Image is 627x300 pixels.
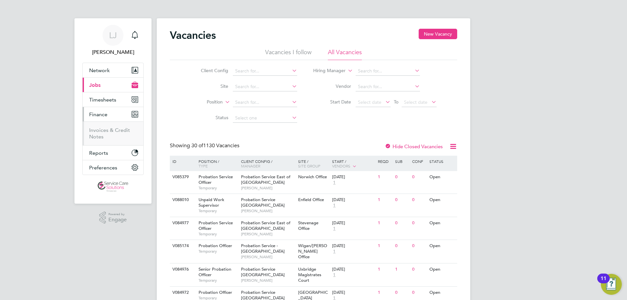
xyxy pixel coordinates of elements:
[328,48,362,60] li: All Vacancies
[171,287,194,299] div: V084972
[170,142,241,149] div: Showing
[199,243,232,248] span: Probation Officer
[171,240,194,252] div: V085174
[601,278,606,287] div: 11
[410,156,427,167] div: Conf
[298,163,320,168] span: Site Group
[394,171,410,183] div: 0
[98,182,128,192] img: servicecare-logo-retina.png
[89,97,116,103] span: Timesheets
[89,165,117,171] span: Preferences
[241,243,285,254] span: Probation Service - [GEOGRAPHIC_DATA]
[233,98,297,107] input: Search for...
[199,266,231,277] span: Senior Probation Officer
[83,146,143,160] button: Reports
[171,171,194,183] div: V085379
[89,127,130,140] a: Invoices & Credit Notes
[241,254,295,260] span: [PERSON_NAME]
[356,67,420,76] input: Search for...
[233,114,297,123] input: Select one
[199,197,224,208] span: Unpaid Work Supervisor
[185,99,223,105] label: Position
[376,171,393,183] div: 1
[428,171,456,183] div: Open
[199,290,232,295] span: Probation Officer
[170,29,216,42] h2: Vacancies
[394,240,410,252] div: 0
[419,29,457,39] button: New Vacancy
[82,182,144,192] a: Go to home page
[191,142,239,149] span: 1130 Vacancies
[241,163,260,168] span: Manager
[241,231,295,237] span: [PERSON_NAME]
[171,263,194,276] div: V084976
[83,107,143,121] button: Finance
[332,267,375,272] div: [DATE]
[82,25,144,56] a: LJ[PERSON_NAME]
[394,263,410,276] div: 1
[332,220,375,226] div: [DATE]
[241,208,295,213] span: [PERSON_NAME]
[233,82,297,91] input: Search for...
[332,290,375,295] div: [DATE]
[99,212,127,224] a: Powered byEngage
[601,274,622,295] button: Open Resource Center, 11 new notifications
[428,263,456,276] div: Open
[404,99,427,105] span: Select date
[313,83,351,89] label: Vendor
[89,150,108,156] span: Reports
[199,220,233,231] span: Probation Service Officer
[83,63,143,77] button: Network
[410,217,427,229] div: 0
[194,156,239,171] div: Position /
[199,208,238,213] span: Temporary
[298,220,318,231] span: Stevenage Office
[199,231,238,237] span: Temporary
[239,156,297,171] div: Client Config /
[108,217,127,223] span: Engage
[241,185,295,191] span: [PERSON_NAME]
[376,194,393,206] div: 1
[265,48,312,60] li: Vacancies I follow
[241,266,285,277] span: Probation Service [GEOGRAPHIC_DATA]
[199,249,238,254] span: Temporary
[428,287,456,299] div: Open
[298,197,324,202] span: Enfield Office
[358,99,381,105] span: Select date
[394,156,410,167] div: Sub
[394,287,410,299] div: 0
[233,67,297,76] input: Search for...
[332,174,375,180] div: [DATE]
[83,160,143,175] button: Preferences
[332,249,336,254] span: 1
[89,82,101,88] span: Jobs
[332,243,375,249] div: [DATE]
[410,240,427,252] div: 0
[191,142,203,149] span: 30 of
[376,156,393,167] div: Reqd
[171,156,194,167] div: ID
[298,174,327,180] span: Norwich Office
[332,163,350,168] span: Vendors
[376,263,393,276] div: 1
[199,174,233,185] span: Probation Service Officer
[332,203,336,208] span: 1
[330,156,376,172] div: Start /
[428,194,456,206] div: Open
[332,180,336,185] span: 1
[83,121,143,145] div: Finance
[199,163,208,168] span: Type
[82,48,144,56] span: Lucy Jolley
[191,83,228,89] label: Site
[428,240,456,252] div: Open
[298,266,321,283] span: Uxbridge Magistrates Court
[332,197,375,203] div: [DATE]
[410,263,427,276] div: 0
[297,156,331,171] div: Site /
[171,194,194,206] div: V088010
[376,287,393,299] div: 1
[428,156,456,167] div: Status
[394,217,410,229] div: 0
[356,82,420,91] input: Search for...
[199,185,238,191] span: Temporary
